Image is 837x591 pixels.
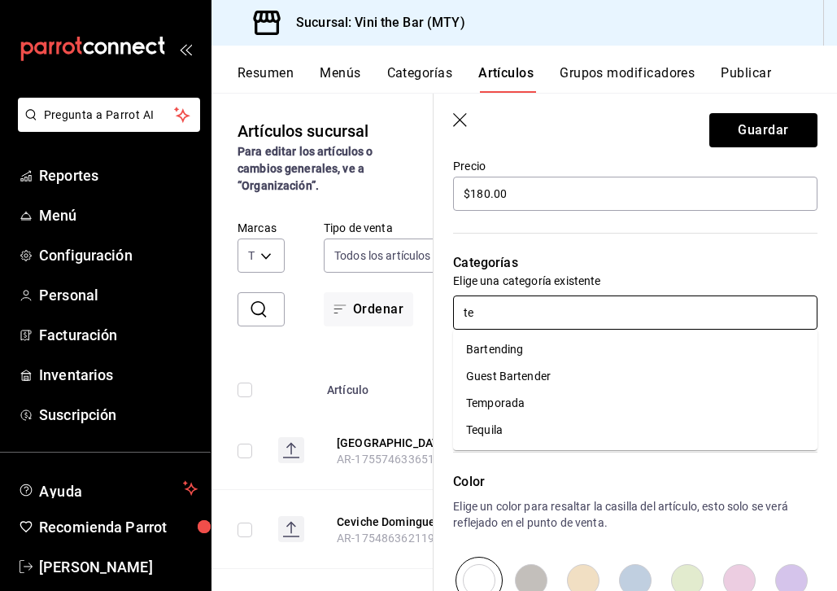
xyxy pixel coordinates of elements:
[453,177,817,211] input: $0.00
[44,107,175,124] span: Pregunta a Parrot AI
[721,65,771,93] button: Publicar
[275,293,285,326] input: Buscar artículo
[453,273,817,289] p: Elige una categoría existente
[453,472,817,492] p: Color
[39,284,198,306] span: Personal
[453,390,817,417] li: Temporada
[11,118,200,135] a: Pregunta a Parrot AI
[238,65,294,93] button: Resumen
[283,13,465,33] h3: Sucursal: Vini the Bar (MTY)
[478,65,534,93] button: Artículos
[337,435,467,451] button: edit-product-location
[39,164,198,186] span: Reportes
[453,363,817,390] li: Guest Bartender
[238,145,373,192] strong: Para editar los artículos o cambios generales, ve a “Organización”.
[39,479,177,498] span: Ayuda
[337,532,441,545] span: AR-1754863621196
[453,253,817,273] p: Categorías
[453,336,817,363] li: Bartending
[317,359,486,411] th: Artículo
[18,98,200,132] button: Pregunta a Parrot AI
[39,204,198,226] span: Menú
[387,65,453,93] button: Categorías
[334,247,431,264] span: Todos los artículos
[39,556,198,578] span: [PERSON_NAME]
[39,244,198,266] span: Configuración
[238,119,368,143] div: Artículos sucursal
[39,404,198,426] span: Suscripción
[453,295,817,330] input: Elige una categoría existente
[337,453,441,466] span: AR-1755746336514
[39,516,198,538] span: Recomienda Parrot
[179,42,192,55] button: open_drawer_menu
[238,222,285,234] label: Marcas
[453,160,817,172] label: Precio
[560,65,695,93] button: Grupos modificadores
[709,113,817,147] button: Guardar
[337,514,467,530] button: edit-product-location
[248,247,255,264] span: Todas las marcas, Sin marca
[39,324,198,346] span: Facturación
[453,417,817,444] li: Tequila
[324,222,465,234] label: Tipo de venta
[39,364,198,386] span: Inventarios
[238,65,837,93] div: navigation tabs
[324,292,413,326] button: Ordenar
[320,65,360,93] button: Menús
[453,498,817,531] p: Elige un color para resaltar la casilla del artículo, esto solo se verá reflejado en el punto de ...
